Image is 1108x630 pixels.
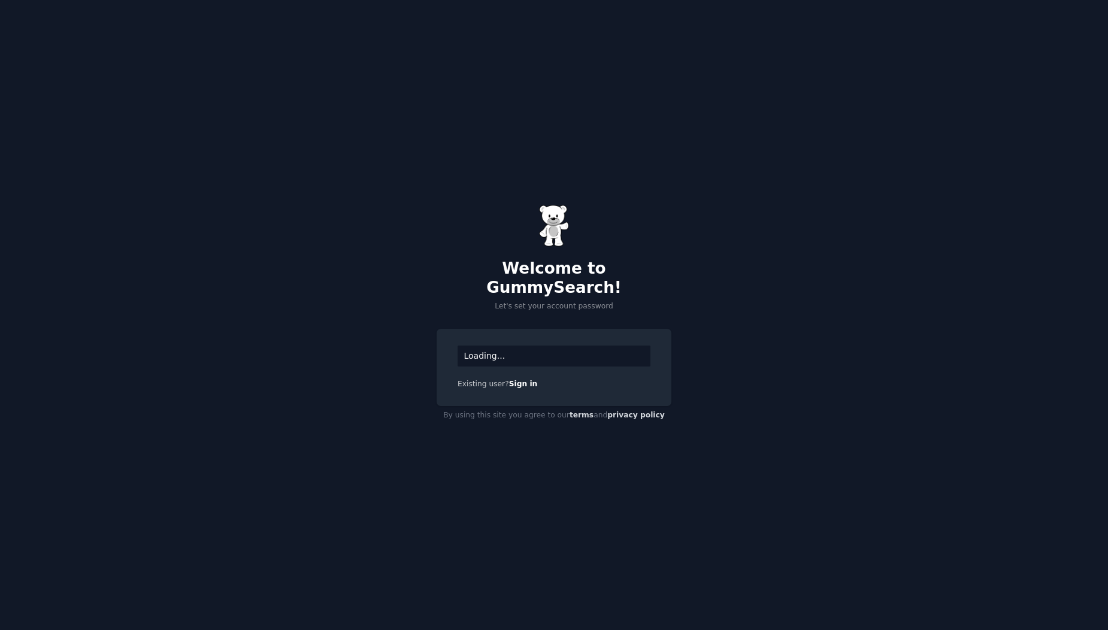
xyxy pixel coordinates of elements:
h2: Welcome to GummySearch! [437,259,671,297]
a: Sign in [509,380,538,388]
div: Loading... [458,346,650,367]
img: Gummy Bear [539,205,569,247]
p: Let's set your account password [437,301,671,312]
a: privacy policy [607,411,665,419]
span: Existing user? [458,380,509,388]
a: terms [570,411,594,419]
div: By using this site you agree to our and [437,406,671,425]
